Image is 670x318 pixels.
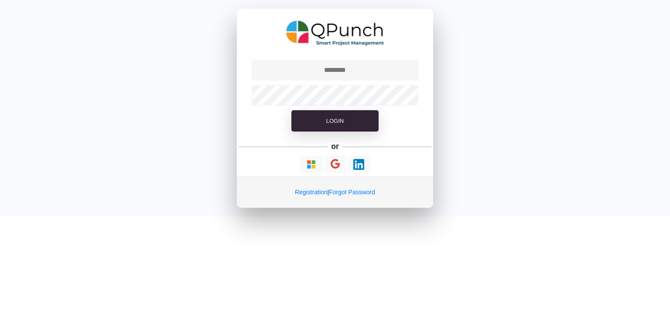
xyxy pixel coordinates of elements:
button: Continue With Microsoft Azure [300,156,323,173]
a: Registration [295,189,328,196]
button: Continue With Google [325,156,346,173]
h5: or [330,140,341,152]
span: Login [326,118,344,124]
button: Login [291,110,379,132]
button: Continue With LinkedIn [347,156,370,173]
img: QPunch [286,17,384,49]
a: Forgot Password [329,189,375,196]
img: Loading... [306,159,317,170]
img: Loading... [353,159,364,170]
div: | [237,176,433,208]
